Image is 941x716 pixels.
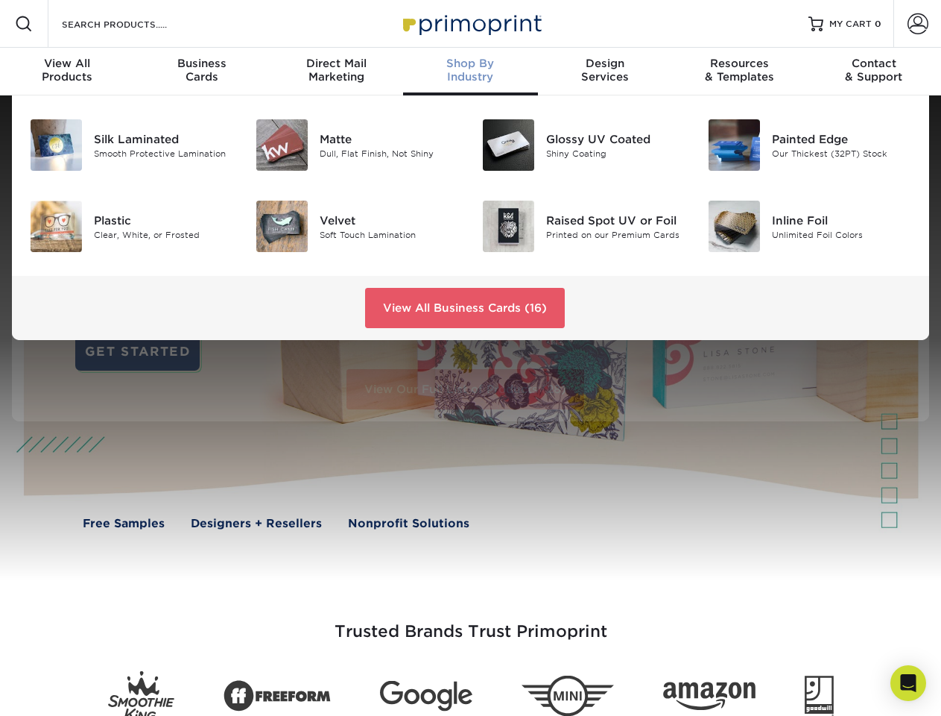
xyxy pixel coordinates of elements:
[538,48,672,95] a: DesignServices
[4,671,127,711] iframe: Google Customer Reviews
[269,48,403,95] a: Direct MailMarketing
[60,15,206,33] input: SEARCH PRODUCTS.....
[672,57,806,84] div: & Templates
[134,57,268,70] span: Business
[663,682,755,711] img: Amazon
[35,586,907,659] h3: Trusted Brands Trust Primoprint
[269,57,403,70] span: Direct Mail
[403,48,537,95] a: Shop ByIndustry
[672,48,806,95] a: Resources& Templates
[380,681,472,712] img: Google
[346,369,584,409] a: View Our Full List of Products (28)
[538,57,672,84] div: Services
[134,57,268,84] div: Cards
[403,57,537,84] div: Industry
[829,18,872,31] span: MY CART
[672,57,806,70] span: Resources
[396,7,545,40] img: Primoprint
[805,676,834,716] img: Goodwill
[365,288,565,328] a: View All Business Cards (16)
[875,19,881,29] span: 0
[269,57,403,84] div: Marketing
[538,57,672,70] span: Design
[890,665,926,701] div: Open Intercom Messenger
[403,57,537,70] span: Shop By
[134,48,268,95] a: BusinessCards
